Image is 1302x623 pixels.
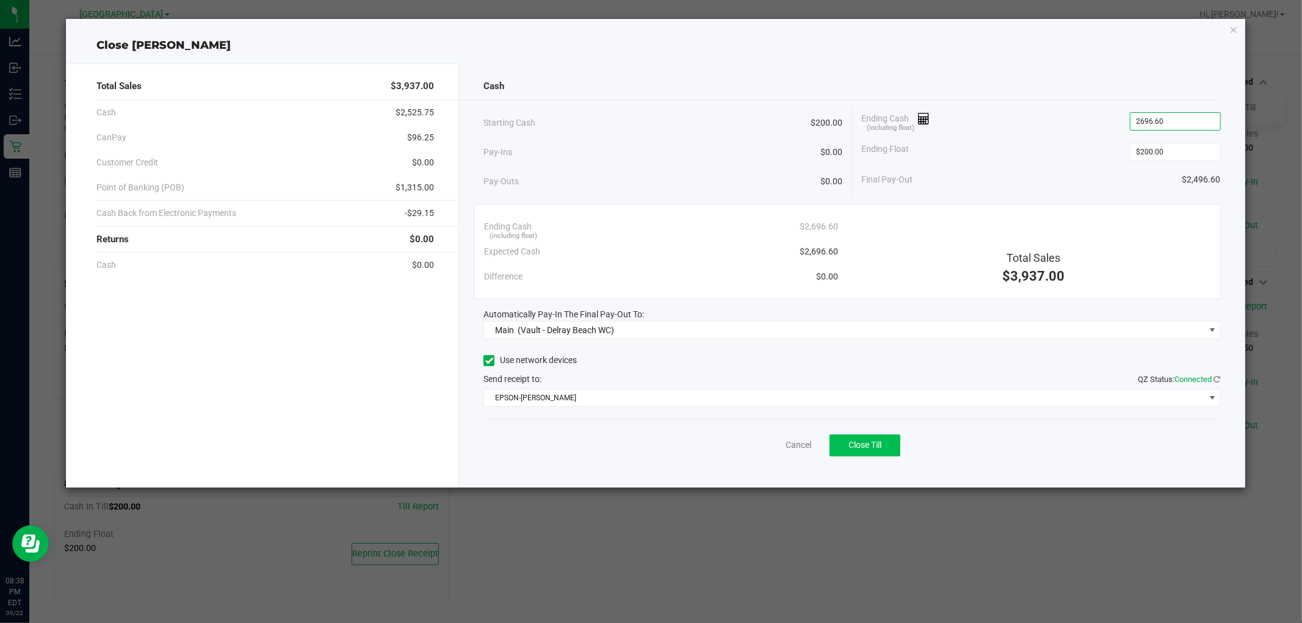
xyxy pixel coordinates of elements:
[484,270,523,283] span: Difference
[483,175,519,188] span: Pay-Outs
[96,207,236,220] span: Cash Back from Electronic Payments
[12,525,49,562] iframe: Resource center
[483,374,541,384] span: Send receipt to:
[407,131,434,144] span: $96.25
[410,232,434,247] span: $0.00
[1182,173,1221,186] span: $2,496.60
[66,37,1245,54] div: Close [PERSON_NAME]
[811,117,842,129] span: $200.00
[867,123,914,134] span: (including float)
[848,440,881,450] span: Close Till
[483,79,504,93] span: Cash
[96,259,116,272] span: Cash
[483,309,644,319] span: Automatically Pay-In The Final Pay-Out To:
[1175,375,1212,384] span: Connected
[405,207,434,220] span: -$29.15
[820,146,842,159] span: $0.00
[800,220,838,233] span: $2,696.60
[861,112,930,131] span: Ending Cash
[96,131,126,144] span: CanPay
[1002,268,1065,284] span: $3,937.00
[830,434,900,456] button: Close Till
[391,79,434,93] span: $3,937.00
[816,270,838,283] span: $0.00
[483,146,512,159] span: Pay-Ins
[495,325,514,335] span: Main
[412,156,434,169] span: $0.00
[96,79,142,93] span: Total Sales
[484,245,540,258] span: Expected Cash
[800,245,838,258] span: $2,696.60
[484,389,1204,406] span: EPSON-[PERSON_NAME]
[861,143,909,161] span: Ending Float
[96,156,158,169] span: Customer Credit
[518,325,614,335] span: (Vault - Delray Beach WC)
[396,106,434,119] span: $2,525.75
[96,106,116,119] span: Cash
[412,259,434,272] span: $0.00
[490,231,538,242] span: (including float)
[1138,375,1221,384] span: QZ Status:
[483,117,535,129] span: Starting Cash
[786,439,811,452] a: Cancel
[96,181,184,194] span: Point of Banking (POB)
[861,173,913,186] span: Final Pay-Out
[484,220,532,233] span: Ending Cash
[820,175,842,188] span: $0.00
[396,181,434,194] span: $1,315.00
[96,226,434,253] div: Returns
[483,354,577,367] label: Use network devices
[1007,251,1060,264] span: Total Sales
